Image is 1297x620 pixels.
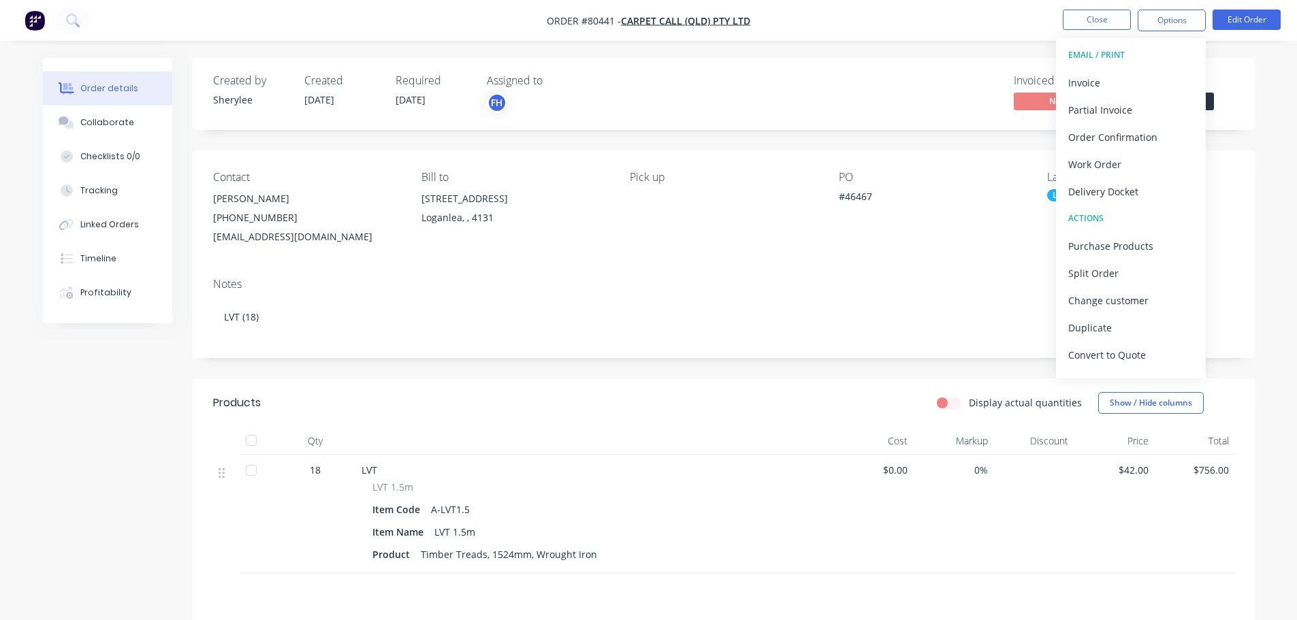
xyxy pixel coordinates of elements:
span: LVT [362,463,377,476]
div: Price [1074,427,1154,455]
div: Invoice [1068,73,1194,93]
div: Archive [1068,372,1194,392]
img: Factory [25,10,45,31]
div: Loganlea, , 4131 [421,208,608,227]
span: $42.00 [1079,463,1149,477]
div: #46467 [839,189,1009,208]
div: Collaborate [80,116,134,129]
div: Tracking [80,184,118,197]
button: Collaborate [43,105,172,140]
div: [STREET_ADDRESS] [421,189,608,208]
div: Duplicate [1068,318,1194,338]
div: [PERSON_NAME][PHONE_NUMBER][EMAIL_ADDRESS][DOMAIN_NAME] [213,189,400,246]
div: Split Order [1068,263,1194,283]
div: EMAIL / PRINT [1068,46,1194,64]
div: Markup [913,427,993,455]
div: Delivery Docket [1068,182,1194,201]
div: [PHONE_NUMBER] [213,208,400,227]
span: No [1014,93,1095,110]
span: LVT 1.5m [372,480,413,494]
button: Checklists 0/0 [43,140,172,174]
div: [STREET_ADDRESS]Loganlea, , 4131 [421,189,608,233]
div: Products [213,395,261,411]
span: 18 [310,463,321,477]
span: $0.00 [838,463,908,477]
div: Convert to Quote [1068,345,1194,365]
span: Order #80441 - [547,14,621,27]
div: Cost [833,427,913,455]
div: Checklists 0/0 [80,150,140,163]
div: Created by [213,74,288,87]
div: Invoiced [1014,74,1116,87]
div: Item Name [372,522,429,542]
div: Assigned to [487,74,623,87]
div: LVT 1.5m [429,522,481,542]
div: PO [839,171,1025,184]
div: Order details [80,82,138,95]
div: Required [396,74,470,87]
div: Contact [213,171,400,184]
div: Partial Invoice [1068,100,1194,120]
button: Linked Orders [43,208,172,242]
div: Work Order [1068,154,1194,174]
div: ACTIONS [1068,210,1194,227]
div: LVT [1047,189,1072,201]
div: Bill to [421,171,608,184]
div: Sherylee [213,93,288,107]
div: Timeline [80,252,116,265]
div: Pick up [630,171,816,184]
span: $756.00 [1159,463,1229,477]
div: Notes [213,278,1234,291]
div: [PERSON_NAME] [213,189,400,208]
button: Close [1063,10,1131,30]
div: Discount [993,427,1074,455]
div: A-LVT1.5 [426,500,475,519]
div: [EMAIL_ADDRESS][DOMAIN_NAME] [213,227,400,246]
div: Purchase Products [1068,236,1194,256]
div: Change customer [1068,291,1194,310]
div: Product [372,544,415,564]
button: Edit Order [1213,10,1281,30]
span: [DATE] [304,93,334,106]
button: Options [1138,10,1206,31]
div: Created [304,74,379,87]
button: FH [487,93,507,113]
a: Carpet Call (QLD) Pty Ltd [621,14,750,27]
div: LVT (18) [213,296,1234,338]
div: Item Code [372,500,426,519]
div: Labels [1047,171,1234,184]
button: Tracking [43,174,172,208]
button: Profitability [43,276,172,310]
div: Profitability [80,287,131,299]
div: Timber Treads, 1524mm, Wrought Iron [415,544,603,564]
div: Qty [274,427,356,455]
div: Total [1154,427,1234,455]
span: 0% [918,463,988,477]
button: Order details [43,71,172,105]
label: Display actual quantities [969,395,1082,410]
button: Timeline [43,242,172,276]
button: Show / Hide columns [1098,392,1204,414]
div: Order Confirmation [1068,127,1194,147]
span: [DATE] [396,93,426,106]
div: Linked Orders [80,218,139,231]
